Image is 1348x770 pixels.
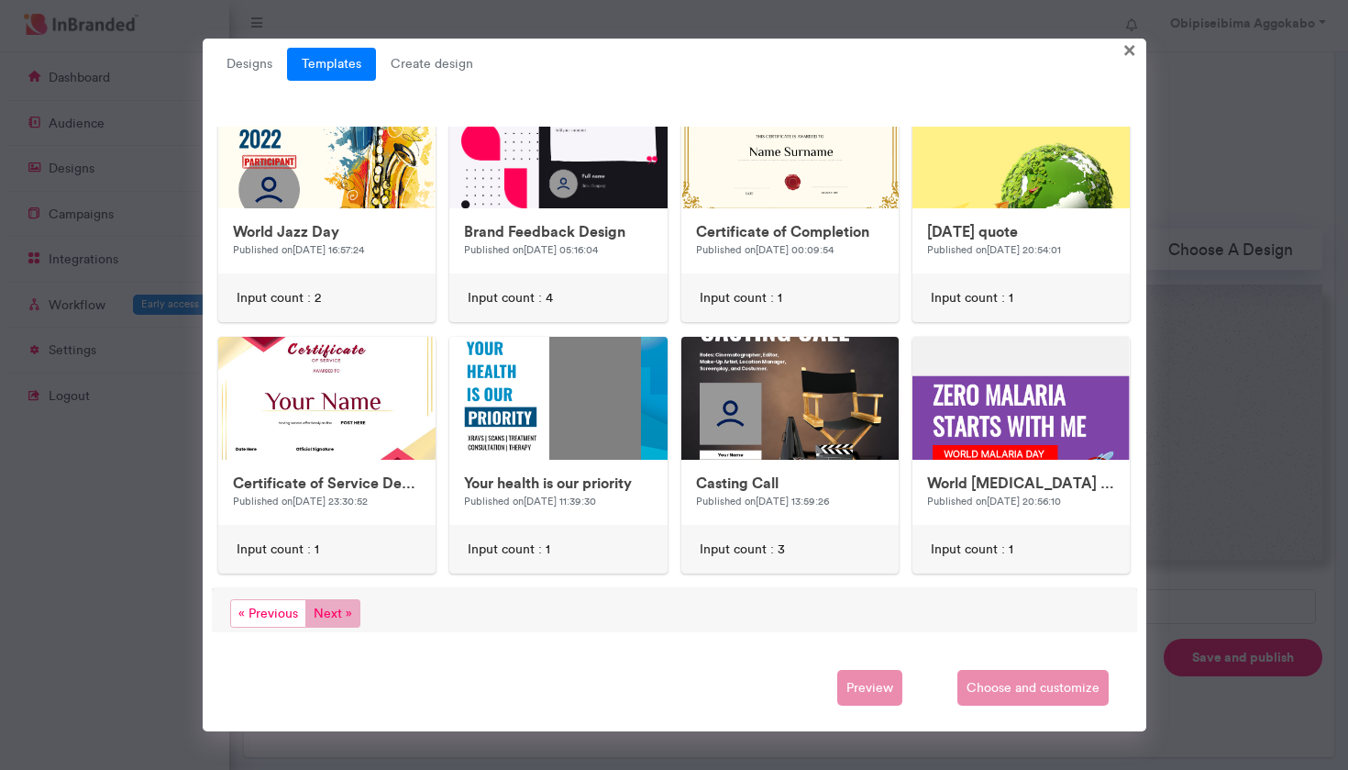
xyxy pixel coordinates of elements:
span: Input count : 1 [700,289,782,307]
h6: Your health is our priority [464,474,652,492]
small: Published on [DATE] 11:39:30 [464,495,596,508]
small: Published on [DATE] 13:59:26 [696,495,829,508]
small: Published on [DATE] 20:56:10 [927,495,1061,508]
h6: World Jazz Day [233,223,421,240]
span: Input count : 1 [931,541,1013,559]
span: Input count : 1 [468,541,550,559]
span: Input count : 2 [237,289,321,307]
h6: Brand Feedback Design [464,223,652,240]
span: × [1123,35,1136,63]
small: Published on [DATE] 23:30:52 [233,495,368,508]
span: Next » [305,599,360,628]
a: Templates [287,48,376,81]
a: Designs [212,48,287,81]
small: Published on [DATE] 16:57:24 [233,243,364,256]
h6: [DATE] quote [927,223,1115,240]
small: Published on [DATE] 00:09:54 [696,243,834,256]
small: Published on [DATE] 20:54:01 [927,243,1061,256]
small: Published on [DATE] 05:16:04 [464,243,598,256]
h6: Certificate of Completion [696,223,884,240]
span: Input count : 1 [931,289,1013,307]
span: Input count : 3 [700,541,785,559]
span: Input count : 4 [468,289,553,307]
span: Create design [376,48,488,81]
h6: Casting Call [696,474,884,492]
h6: World [MEDICAL_DATA] day [927,474,1115,492]
h6: Certificate of Service Design [233,474,421,492]
span: Input count : 1 [237,541,319,559]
